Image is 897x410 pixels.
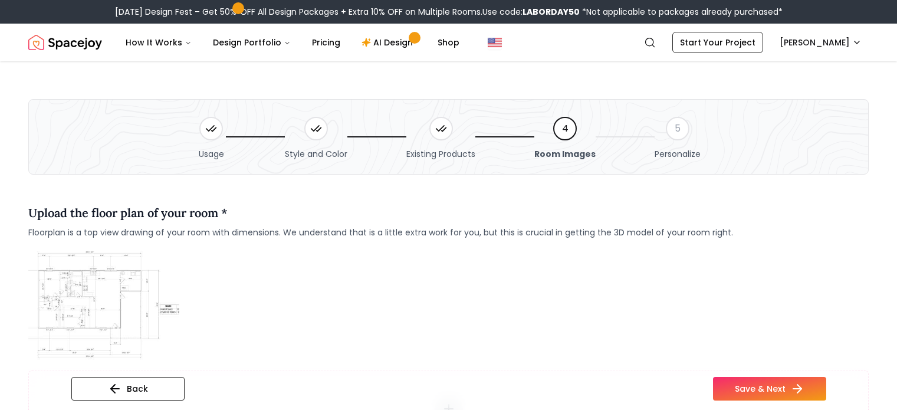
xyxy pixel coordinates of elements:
[553,117,577,140] div: 4
[116,31,201,54] button: How It Works
[534,148,596,160] span: Room Images
[28,31,102,54] a: Spacejoy
[773,32,869,53] button: [PERSON_NAME]
[655,148,701,160] span: Personalize
[303,31,350,54] a: Pricing
[199,148,224,160] span: Usage
[580,6,783,18] span: *Not applicable to packages already purchased*
[482,6,580,18] span: Use code:
[71,377,185,401] button: Back
[352,31,426,54] a: AI Design
[28,24,869,61] nav: Global
[523,6,580,18] b: LABORDAY50
[28,227,733,238] span: Floorplan is a top view drawing of your room with dimensions. We understand that is a little extr...
[666,117,689,140] div: 5
[116,31,469,54] nav: Main
[672,32,763,53] a: Start Your Project
[488,35,502,50] img: United States
[285,148,347,160] span: Style and Color
[28,248,179,361] img: Guide image
[115,6,783,18] div: [DATE] Design Fest – Get 50% OFF All Design Packages + Extra 10% OFF on Multiple Rooms.
[28,204,733,222] h4: Upload the floor plan of your room *
[406,148,475,160] span: Existing Products
[428,31,469,54] a: Shop
[203,31,300,54] button: Design Portfolio
[28,31,102,54] img: Spacejoy Logo
[713,377,826,401] button: Save & Next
